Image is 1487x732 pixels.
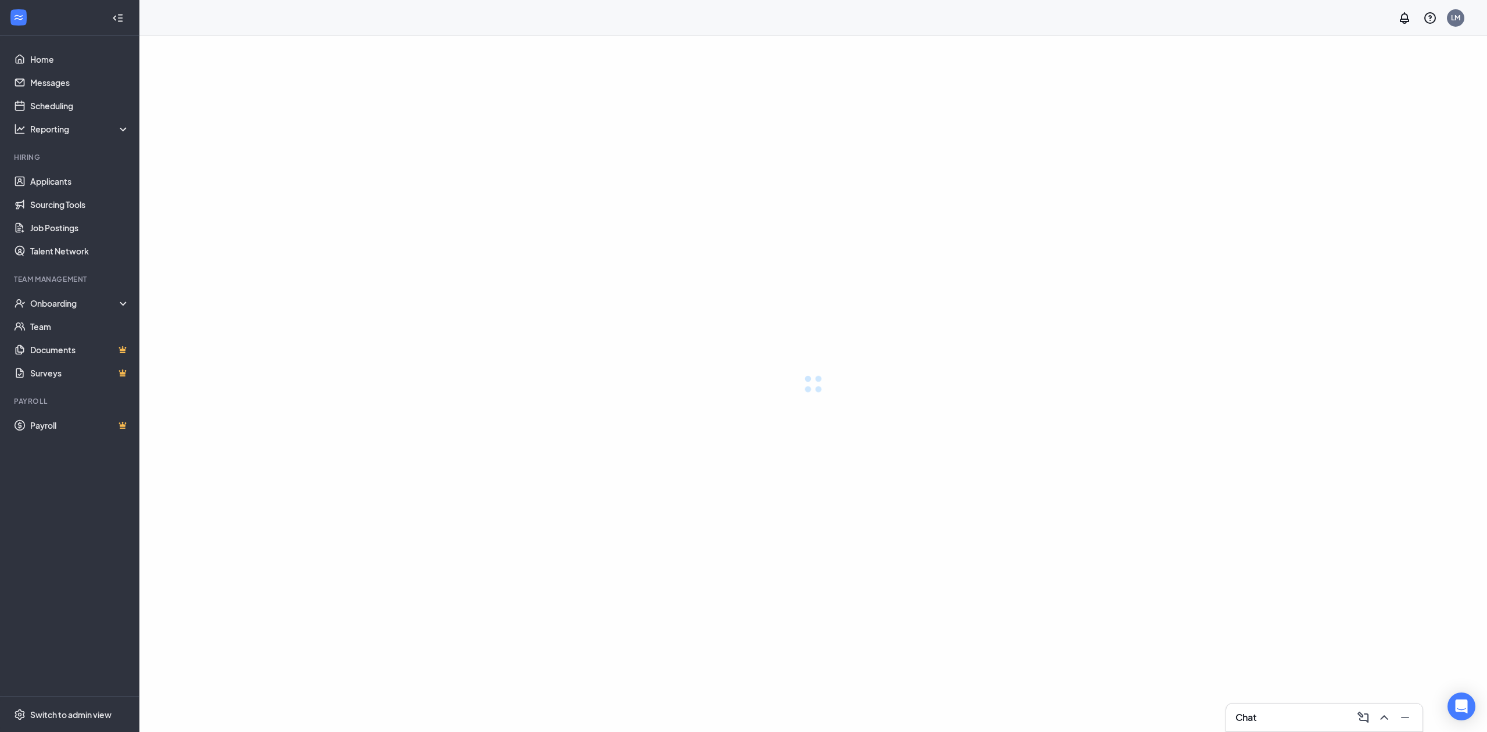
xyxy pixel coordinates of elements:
div: LM [1451,13,1460,23]
div: Payroll [14,396,127,406]
a: Applicants [30,170,130,193]
svg: QuestionInfo [1423,11,1437,25]
a: SurveysCrown [30,361,130,385]
div: Hiring [14,152,127,162]
a: Talent Network [30,239,130,263]
svg: Minimize [1398,711,1412,724]
div: Onboarding [30,297,130,309]
div: Reporting [30,123,130,135]
a: Scheduling [30,94,130,117]
svg: WorkstreamLogo [13,12,24,23]
a: Sourcing Tools [30,193,130,216]
div: Team Management [14,274,127,284]
h3: Chat [1235,711,1256,724]
svg: Collapse [112,12,124,24]
button: Minimize [1395,708,1413,727]
div: Open Intercom Messenger [1448,692,1475,720]
a: Team [30,315,130,338]
button: ComposeMessage [1353,708,1371,727]
button: ChevronUp [1374,708,1392,727]
div: Switch to admin view [30,709,112,720]
svg: Settings [14,709,26,720]
a: PayrollCrown [30,414,130,437]
a: DocumentsCrown [30,338,130,361]
a: Messages [30,71,130,94]
svg: UserCheck [14,297,26,309]
svg: Notifications [1398,11,1411,25]
a: Home [30,48,130,71]
a: Job Postings [30,216,130,239]
svg: Analysis [14,123,26,135]
svg: ChevronUp [1377,711,1391,724]
svg: ComposeMessage [1356,711,1370,724]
